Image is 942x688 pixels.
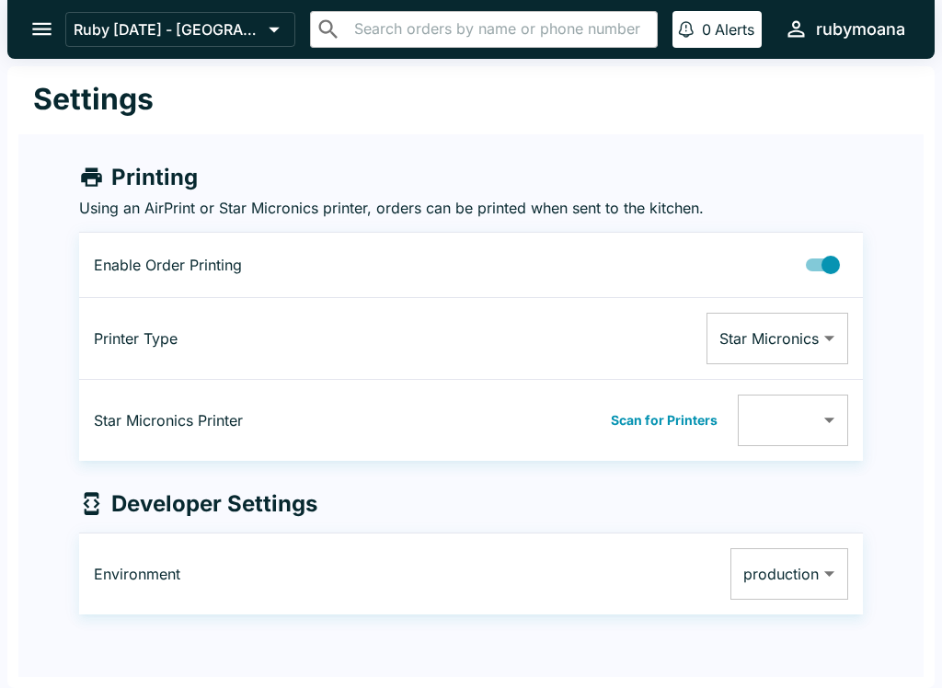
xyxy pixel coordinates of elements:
p: Using an AirPrint or Star Micronics printer, orders can be printed when sent to the kitchen. [79,199,863,217]
p: Ruby [DATE] - [GEOGRAPHIC_DATA] [74,20,261,39]
p: 0 [702,20,711,39]
div: ​ [738,395,848,446]
div: production [730,548,848,600]
button: rubymoana [776,9,913,49]
div: Available Printers [738,395,848,446]
p: Environment [94,565,409,583]
p: Star Micronics Printer [94,411,365,430]
p: Printer Type [94,329,365,348]
button: Ruby [DATE] - [GEOGRAPHIC_DATA] [65,12,295,47]
button: Scan for Printers [605,407,723,434]
h4: Developer Settings [111,490,317,518]
input: Search orders by name or phone number [349,17,649,42]
h4: Printing [111,164,198,191]
div: Star Micronics [706,313,848,364]
h1: Settings [33,81,154,118]
p: Enable Order Printing [94,256,365,274]
div: rubymoana [816,18,905,40]
p: Alerts [715,20,754,39]
button: open drawer [18,6,65,52]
